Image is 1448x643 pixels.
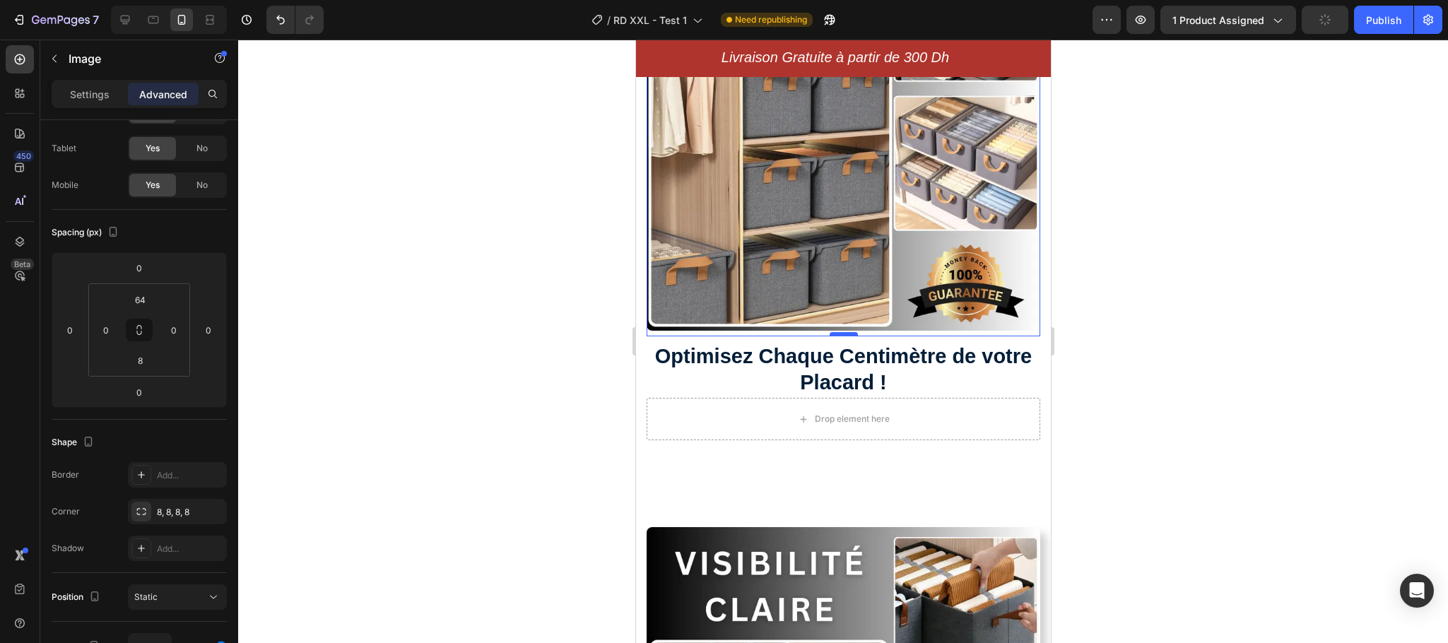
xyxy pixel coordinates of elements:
[146,142,160,155] span: Yes
[125,382,153,403] input: 0
[613,13,687,28] span: RD XXL - Test 1
[607,13,611,28] span: /
[399,7,777,30] h2: 🔄 Retour Facile sous 7 Jours
[126,289,154,310] input: 64px
[13,151,34,162] div: 450
[157,543,223,555] div: Add...
[52,433,97,452] div: Shape
[52,505,80,518] div: Corner
[1354,6,1413,34] button: Publish
[70,87,110,102] p: Settings
[163,319,184,341] input: 0px
[1366,13,1401,28] div: Publish
[6,6,105,34] button: 7
[52,542,84,555] div: Shadow
[636,40,1051,643] iframe: Design area
[95,319,117,341] input: 0px
[52,142,76,155] div: Tablet
[126,350,154,371] input: 8px
[196,142,208,155] span: No
[157,469,223,482] div: Add...
[1172,13,1264,28] span: 1 product assigned
[179,374,254,385] div: Drop element here
[134,591,158,602] span: Static
[52,468,79,481] div: Border
[59,319,81,341] input: 0
[157,506,223,519] div: 8, 8, 8, 8
[1160,6,1296,34] button: 1 product assigned
[19,305,396,355] strong: Optimisez Chaque Centimètre de votre Placard !
[125,257,153,278] input: 0
[128,584,227,610] button: Static
[11,259,34,270] div: Beta
[198,319,219,341] input: 0
[1400,574,1434,608] div: Open Intercom Messenger
[139,87,187,102] p: Advanced
[52,223,122,242] div: Spacing (px)
[52,179,78,191] div: Mobile
[93,11,99,28] p: 7
[196,179,208,191] span: No
[735,13,807,26] span: Need republishing
[146,179,160,191] span: Yes
[69,50,189,67] p: Image
[266,6,324,34] div: Undo/Redo
[52,588,103,607] div: Position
